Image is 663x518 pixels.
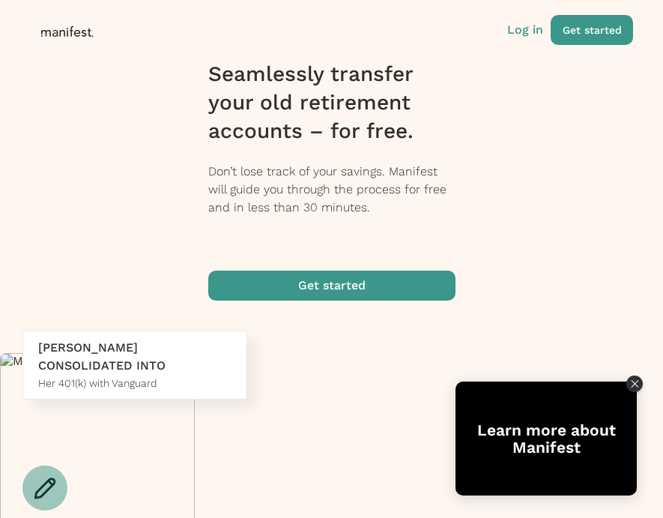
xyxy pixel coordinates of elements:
div: Learn more about Manifest [455,421,637,456]
img: Meredith [1,354,194,368]
div: Her 401(k) with Vanguard [38,375,231,391]
div: Open Tolstoy [455,382,637,496]
div: Tolstoy bubble widget [455,382,637,496]
button: Log in [507,21,543,39]
div: [PERSON_NAME] CONSOLIDATED INTO [38,339,231,375]
button: Get started [551,15,633,45]
p: Don’t lose track of your savings. Manifest will guide you through the process for free and in les... [208,163,455,217]
div: Open Tolstoy widget [455,382,637,496]
div: Close Tolstoy widget [626,376,643,392]
button: Get started [208,271,455,301]
h1: Seamlessly transfer your old retirement accounts – for free. [208,60,455,145]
